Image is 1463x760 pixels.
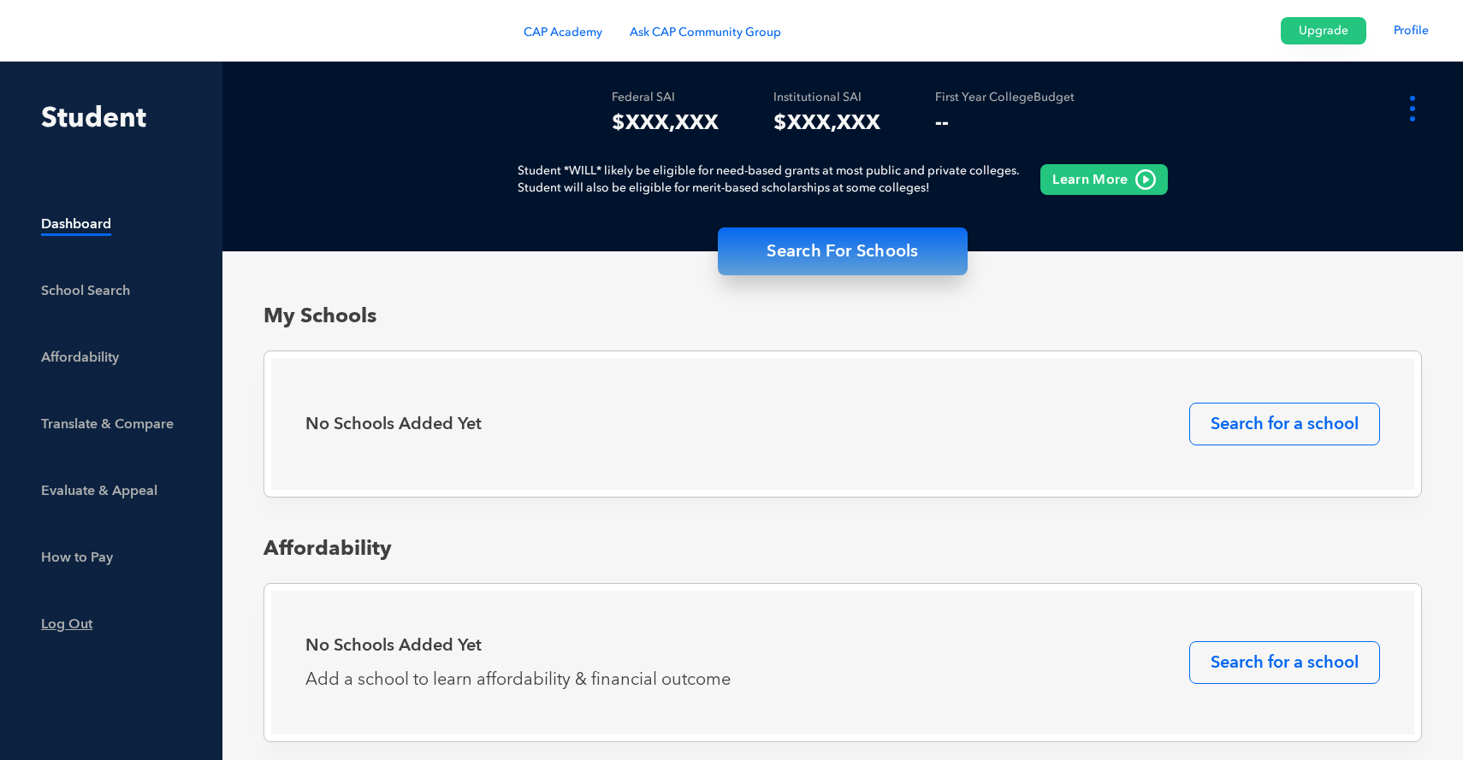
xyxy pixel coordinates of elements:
button: Search For Schools [718,227,968,275]
button: Search for a school [1189,641,1380,684]
span: -- [935,111,949,135]
span: Add a school to learn affordability & financial outcome [305,669,731,690]
small: CAP Academy [524,24,602,41]
small: Student *WILL* likely be eligible for need-based grants at most public and private colleges. [518,162,1020,180]
small: Ask CAP Community Group [630,24,781,41]
small: Institutional SAI [773,89,862,106]
button: Learn More [1040,164,1167,195]
button: Upgrade [1281,17,1366,44]
small: First Year College Budget [935,89,1075,106]
h4: No Schools Added Yet [305,635,482,656]
a: School Search [41,262,184,328]
a: Evaluate & Appeal [41,462,184,528]
h2: Affordability [222,535,1463,563]
span: $XXX,XXX [773,111,880,135]
h2: My Schools [222,303,1463,330]
small: Federal SAI [612,89,675,106]
button: Search for a school [1189,403,1380,445]
div: Student [41,103,184,133]
a: Profile [1394,22,1429,39]
small: Upgrade [1299,18,1348,44]
span: Learn More [1045,171,1134,188]
small: Student will also be eligible for merit-based scholarships at some colleges! [518,180,1020,197]
h4: No Schools Added Yet [305,414,482,434]
span: $XXX,XXX [612,111,719,135]
a: Dashboard [41,195,184,262]
img: CollegeAidPro [34,14,187,49]
button: Ask CAP Community Group [630,21,781,41]
a: Affordability [41,328,184,395]
a: How to Pay [41,528,184,595]
button: CAP Academy [524,21,602,41]
a: Translate & Compare [41,395,184,462]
